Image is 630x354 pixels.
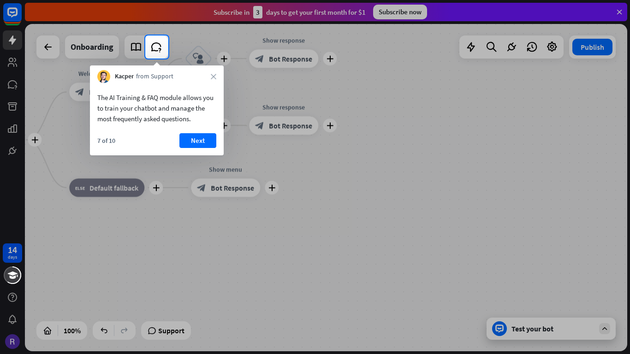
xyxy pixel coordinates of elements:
button: Open LiveChat chat widget [7,4,35,31]
button: Next [179,133,216,148]
span: Kacper [115,72,134,81]
i: close [211,74,216,79]
div: The AI Training & FAQ module allows you to train your chatbot and manage the most frequently aske... [97,92,216,124]
div: 7 of 10 [97,136,115,145]
span: from Support [136,72,173,81]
